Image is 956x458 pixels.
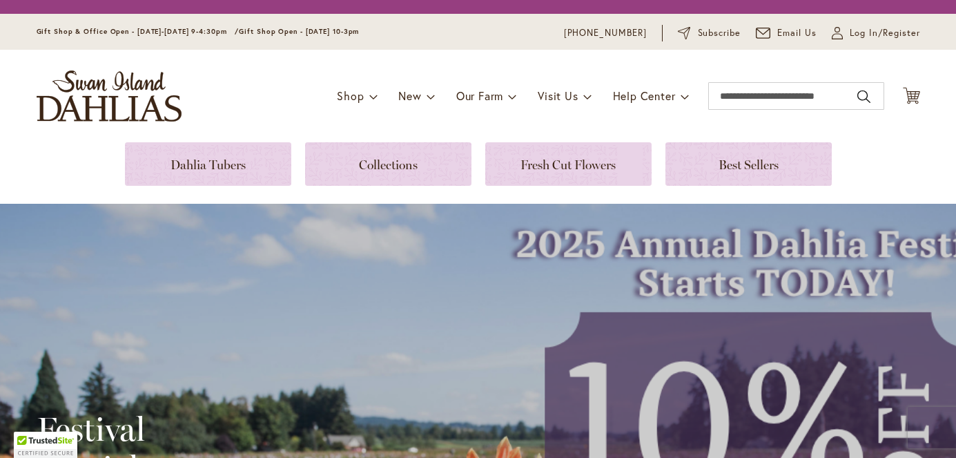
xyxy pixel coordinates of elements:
span: Gift Shop Open - [DATE] 10-3pm [239,27,359,36]
a: Log In/Register [832,26,920,40]
a: Email Us [756,26,817,40]
span: Gift Shop & Office Open - [DATE]-[DATE] 9-4:30pm / [37,27,240,36]
span: Email Us [777,26,817,40]
span: Visit Us [538,88,578,103]
span: Shop [337,88,364,103]
span: New [398,88,421,103]
a: Subscribe [678,26,741,40]
div: TrustedSite Certified [14,432,77,458]
span: Log In/Register [850,26,920,40]
a: store logo [37,70,182,122]
span: Subscribe [698,26,741,40]
span: Our Farm [456,88,503,103]
a: [PHONE_NUMBER] [564,26,647,40]
span: Help Center [613,88,676,103]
